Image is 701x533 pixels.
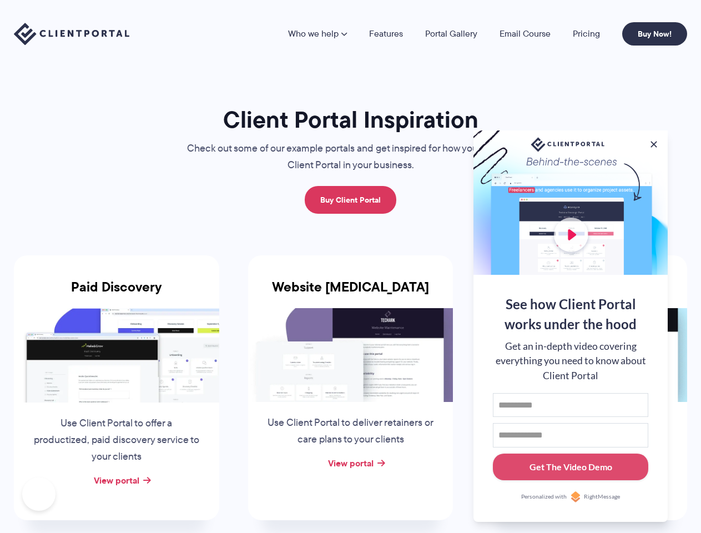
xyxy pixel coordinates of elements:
h1: Client Portal Inspiration [165,105,537,134]
h3: Paid Discovery [14,279,219,308]
a: Buy Client Portal [305,186,396,214]
a: Personalized withRightMessage [493,491,648,502]
a: Buy Now! [622,22,687,46]
button: Get The Video Demo [493,454,648,481]
p: Use Client Portal to deliver retainers or care plans to your clients [266,415,435,448]
a: View portal [94,474,139,487]
a: View portal [328,456,374,470]
a: Features [369,29,403,38]
p: Use Client Portal to offer a productized, paid discovery service to your clients [32,415,201,465]
img: Personalized with RightMessage [570,491,581,502]
p: Check out some of our example portals and get inspired for how you can use Client Portal in your ... [165,140,537,174]
span: Personalized with [521,492,567,501]
h3: Website [MEDICAL_DATA] [248,279,453,308]
a: Who we help [288,29,347,38]
div: See how Client Portal works under the hood [493,294,648,334]
div: Get The Video Demo [529,460,612,474]
a: Portal Gallery [425,29,477,38]
a: Email Course [500,29,551,38]
a: Pricing [573,29,600,38]
div: Get an in-depth video covering everything you need to know about Client Portal [493,339,648,383]
iframe: Toggle Customer Support [22,477,56,511]
span: RightMessage [584,492,620,501]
